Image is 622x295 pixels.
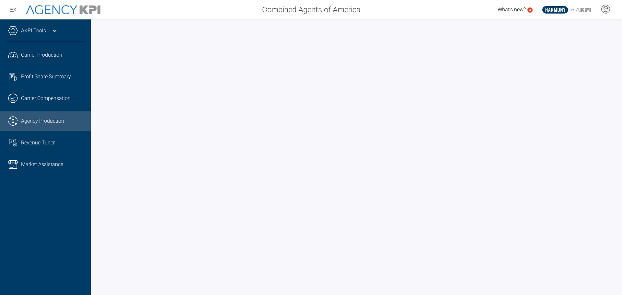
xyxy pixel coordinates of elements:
[527,7,533,13] a: 4
[21,161,63,168] span: Market Assistance
[21,95,71,102] span: Carrier Compensation
[26,5,100,15] img: AgencyKPI
[21,73,71,81] span: Profit Share Summary
[21,139,55,147] span: Revenue Tuner
[262,4,361,16] span: Combined Agents of America
[529,8,531,12] text: 4
[21,27,46,35] a: AKPI Tools
[498,6,526,13] span: What's new?
[21,51,62,59] span: Carrier Production
[21,117,64,125] span: Agency Production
